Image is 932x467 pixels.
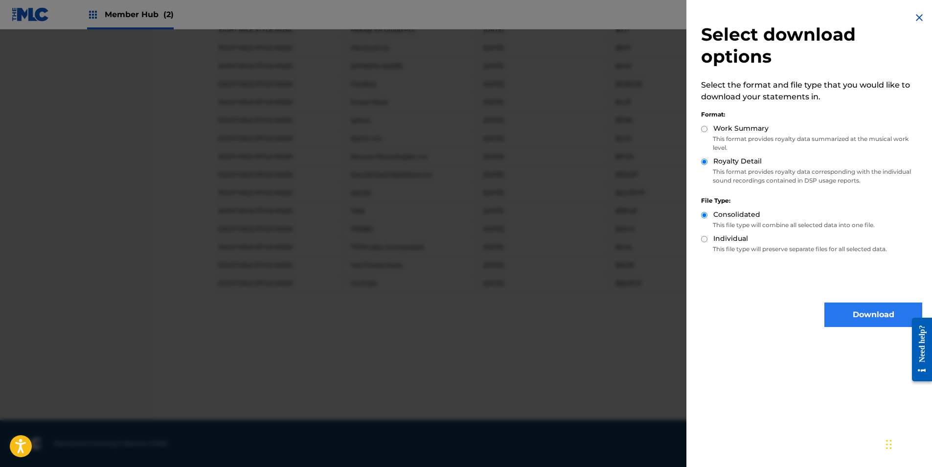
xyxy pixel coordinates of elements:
iframe: Chat Widget [883,420,932,467]
div: Format: [701,110,922,119]
img: MLC Logo [12,7,49,22]
label: Work Summary [713,123,769,134]
p: This file type will preserve separate files for all selected data. [701,245,922,254]
span: Member Hub [105,9,174,20]
iframe: Resource Center [905,310,932,389]
h2: Select download options [701,23,922,68]
div: Drag [886,430,892,459]
p: This format provides royalty data summarized at the musical work level. [701,135,922,152]
p: This format provides royalty data corresponding with the individual sound recordings contained in... [701,167,922,185]
img: Top Rightsholders [87,9,99,21]
label: Individual [713,233,748,244]
div: File Type: [701,196,922,205]
p: This file type will combine all selected data into one file. [701,221,922,230]
label: Royalty Detail [713,156,762,166]
button: Download [824,303,922,327]
p: Select the format and file type that you would like to download your statements in. [701,79,922,103]
label: Consolidated [713,210,760,220]
span: (2) [163,10,174,19]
